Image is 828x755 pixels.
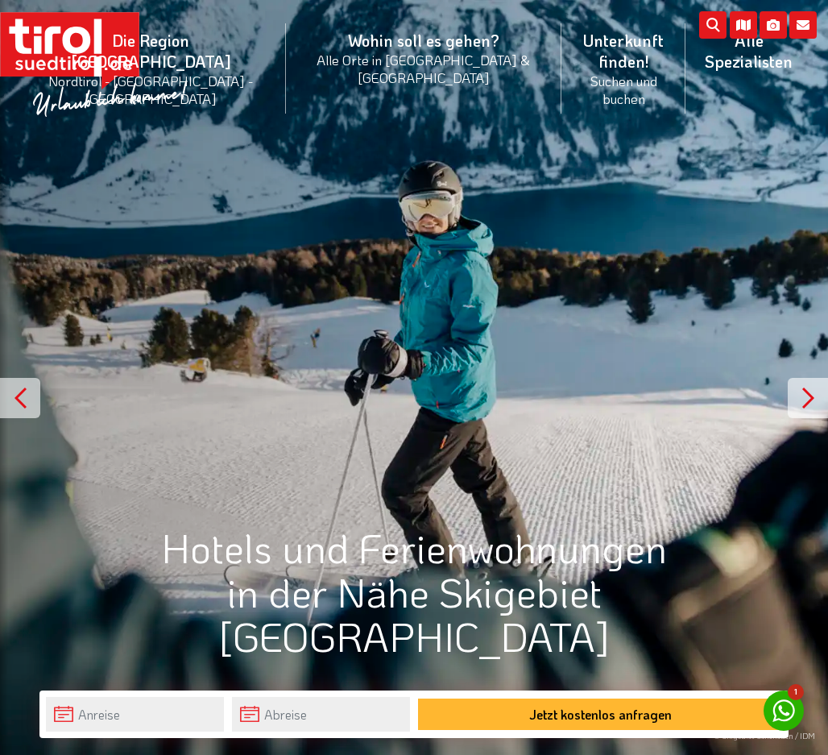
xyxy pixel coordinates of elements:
[35,72,267,107] small: Nordtirol - [GEOGRAPHIC_DATA] - [GEOGRAPHIC_DATA]
[788,684,804,700] span: 1
[764,691,804,731] a: 1
[685,12,812,89] a: Alle Spezialisten
[561,12,685,125] a: Unterkunft finden!Suchen und buchen
[418,699,782,730] button: Jetzt kostenlos anfragen
[46,697,224,732] input: Anreise
[730,11,757,39] i: Karte öffnen
[789,11,817,39] i: Kontakt
[232,697,410,732] input: Abreise
[581,72,666,107] small: Suchen und buchen
[39,525,789,658] h1: Hotels und Ferienwohnungen in der Nähe Skigebiet [GEOGRAPHIC_DATA]
[286,12,562,104] a: Wohin soll es gehen?Alle Orte in [GEOGRAPHIC_DATA] & [GEOGRAPHIC_DATA]
[760,11,787,39] i: Fotogalerie
[16,12,286,125] a: Die Region [GEOGRAPHIC_DATA]Nordtirol - [GEOGRAPHIC_DATA] - [GEOGRAPHIC_DATA]
[305,51,543,86] small: Alle Orte in [GEOGRAPHIC_DATA] & [GEOGRAPHIC_DATA]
